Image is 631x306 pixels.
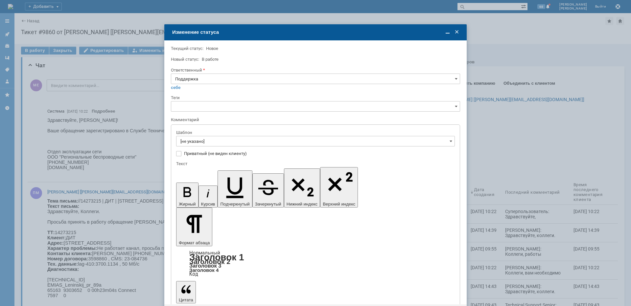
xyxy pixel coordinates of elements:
div: Текст [176,162,454,166]
span: Свернуть (Ctrl + M) [444,29,451,35]
label: Приватный (не виден клиенту) [184,151,454,156]
button: Жирный [176,183,199,208]
div: Формат абзаца [176,251,455,276]
a: Код [189,271,198,277]
label: Текущий статус: [171,46,203,51]
div: Шаблон [176,130,454,135]
button: Нижний индекс [284,168,320,208]
button: Зачеркнутый [252,173,284,208]
button: Курсив [199,186,218,208]
a: себе [171,85,181,90]
div: Изменение статуса [172,29,460,35]
span: Верхний индекс [323,202,355,207]
a: Нормальный [189,250,220,256]
span: Формат абзаца [179,240,210,245]
div: Ответственный [171,68,459,72]
button: Цитата [176,281,196,303]
button: Формат абзаца [176,208,212,246]
span: Новое [206,46,218,51]
button: Верхний индекс [320,167,358,208]
span: Цитата [179,297,193,302]
a: Заголовок 1 [189,252,244,262]
span: Нижний индекс [287,202,318,207]
span: Зачеркнутый [255,202,281,207]
label: Новый статус: [171,57,199,62]
a: Заголовок 3 [189,263,221,269]
a: Заголовок 4 [189,267,219,273]
span: Жирный [179,202,196,207]
span: Курсив [201,202,215,207]
span: Подчеркнутый [220,202,249,207]
span: В работе [202,57,219,62]
div: Комментарий [171,117,459,123]
div: Теги [171,96,459,100]
a: Заголовок 2 [189,258,230,265]
button: Подчеркнутый [218,170,252,208]
span: Закрыть [454,29,460,35]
